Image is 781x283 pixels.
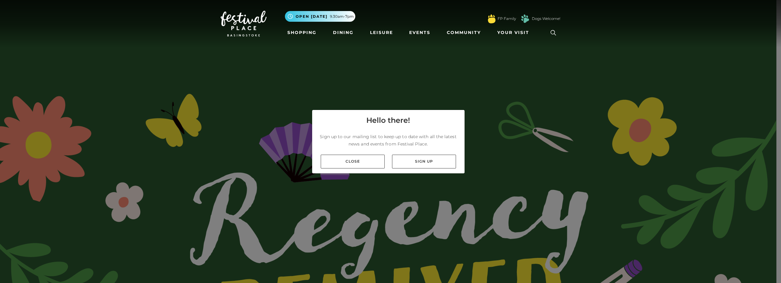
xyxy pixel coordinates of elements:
[285,27,319,38] a: Shopping
[296,14,327,19] span: Open [DATE]
[407,27,433,38] a: Events
[331,27,356,38] a: Dining
[497,29,529,36] span: Your Visit
[366,115,410,126] h4: Hello there!
[495,27,535,38] a: Your Visit
[392,155,456,168] a: Sign up
[532,16,560,21] a: Dogs Welcome!
[285,11,355,22] button: Open [DATE] 9.30am-7pm
[317,133,460,148] p: Sign up to our mailing list to keep up to date with all the latest news and events from Festival ...
[330,14,354,19] span: 9.30am-7pm
[368,27,395,38] a: Leisure
[498,16,516,21] a: FP Family
[444,27,483,38] a: Community
[321,155,385,168] a: Close
[221,11,267,36] img: Festival Place Logo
